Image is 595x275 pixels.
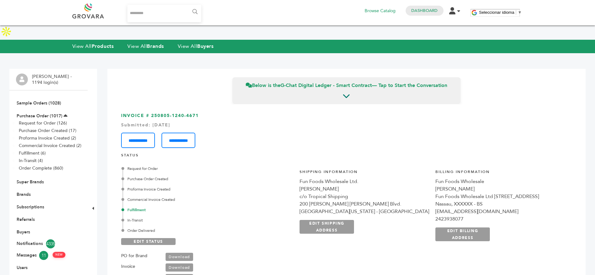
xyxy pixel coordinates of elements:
[19,120,67,126] a: Request for Order (126)
[17,113,62,119] a: Purchase Order (1017)
[123,207,279,213] div: Fulfillment
[147,43,164,50] strong: Brands
[121,113,572,148] h3: INVOICE # 250805-1240-4671
[300,208,429,215] div: [GEOGRAPHIC_DATA][US_STATE] - [GEOGRAPHIC_DATA]
[19,158,43,164] a: In-Transit (4)
[197,43,213,50] strong: Buyers
[435,169,565,178] h4: Billing Information
[435,178,565,185] div: Fun Foods Wholesale
[17,251,80,260] a: Messages11 NEW
[17,265,28,271] a: Users
[123,217,279,223] div: In-Transit
[46,239,55,248] span: 4335
[19,128,76,134] a: Purchase Order Created (17)
[53,252,65,258] span: NEW
[479,10,522,15] a: Seleccionar idioma​
[435,208,565,215] div: [EMAIL_ADDRESS][DOMAIN_NAME]
[300,185,429,193] div: [PERSON_NAME]
[166,253,193,261] a: Download
[435,185,565,193] div: [PERSON_NAME]
[19,165,63,171] a: Order Complete (860)
[123,186,279,192] div: Proforma Invoice Created
[365,8,396,14] a: Browse Catalog
[17,191,31,197] a: Brands
[39,251,48,260] span: 11
[127,43,164,50] a: View AllBrands
[300,200,429,208] div: 200 [PERSON_NAME] [PERSON_NAME] Blvd.
[123,197,279,202] div: Commercial Invoice Created
[435,227,490,241] a: EDIT BILLING ADDRESS
[19,143,81,149] a: Commercial Invoice Created (2)
[300,220,354,234] a: EDIT SHIPPING ADDRESS
[17,216,35,222] a: Referrals
[17,239,80,248] a: Notifications4335
[121,238,176,245] a: EDIT STATUS
[17,204,44,210] a: Subscriptions
[19,150,46,156] a: Fulfillment (6)
[32,74,73,86] li: [PERSON_NAME] - 1194 login(s)
[280,82,372,89] strong: G-Chat Digital Ledger - Smart Contract
[435,193,565,200] div: Fun Foods Wholesale Ltd [STREET_ADDRESS]
[121,153,572,161] h4: STATUS
[246,82,447,89] span: Below is the — Tap to Start the Conversation
[19,135,76,141] a: Proforma Invoice Created (2)
[92,43,114,50] strong: Products
[300,178,429,185] div: Fun Foods Wholesale Ltd.
[123,176,279,182] div: Purchase Order Created
[435,215,565,223] div: 2423938077
[72,43,114,50] a: View AllProducts
[121,252,147,260] label: PO for Brand
[166,263,193,272] a: Download
[123,166,279,171] div: Request for Order
[17,100,61,106] a: Sample Orders (1028)
[300,193,429,200] div: c/o Tropical Shipping
[435,200,565,208] div: Nassau, XXXXXX - BS
[16,74,28,85] img: profile.png
[479,10,515,15] span: Seleccionar idioma
[300,169,429,178] h4: Shipping Information
[178,43,214,50] a: View AllBuyers
[411,8,438,13] a: Dashboard
[121,122,572,128] div: Submitted: [DATE]
[123,228,279,233] div: Order Delivered
[518,10,522,15] span: ▼
[17,179,44,185] a: Super Brands
[17,229,30,235] a: Buyers
[121,263,135,270] label: Invoice
[127,5,202,22] input: Search...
